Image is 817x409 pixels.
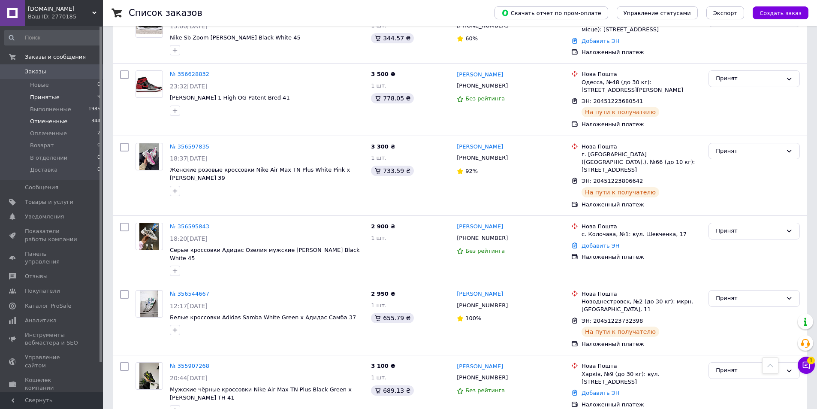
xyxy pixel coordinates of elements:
img: Фото товару [139,143,160,170]
div: Принят [716,147,782,156]
button: Экспорт [706,6,744,19]
a: № 356628832 [170,71,209,77]
span: 23:32[DATE] [170,83,208,90]
span: 20:44[DATE] [170,375,208,382]
div: Наложенный платеж [582,340,702,348]
span: 1 шт. [371,302,386,309]
img: Фото товару [136,74,163,94]
span: Оплаченные [30,130,67,137]
div: Ваш ID: 2770185 [28,13,103,21]
a: [PERSON_NAME] [457,143,503,151]
div: Принят [716,366,782,375]
a: Nike Sb Zoom [PERSON_NAME] Black White 45 [170,34,301,41]
div: [PHONE_NUMBER] [455,80,509,91]
div: На пути к получателю [582,107,659,117]
span: Панель управления [25,250,79,266]
button: Скачать отчет по пром-оплате [494,6,608,19]
span: ЭН: 20451223732398 [582,318,643,324]
div: Наложенный платеж [582,121,702,128]
span: Создать заказ [760,10,802,16]
div: Нова Пошта [582,223,702,230]
a: [PERSON_NAME] [457,223,503,231]
a: № 355907268 [170,363,209,369]
span: 3 100 ₴ [371,363,395,369]
div: 733.59 ₴ [371,166,414,176]
div: 655.79 ₴ [371,313,414,323]
div: [STREET_ADDRESS] (до 30 кг на одне місце): [STREET_ADDRESS] [582,18,702,33]
span: blessed.shoes [28,5,92,13]
span: 2 900 ₴ [371,223,395,230]
span: В отделении [30,154,67,162]
a: Фото товару [136,143,163,170]
span: Сообщения [25,184,58,191]
span: ЭН: 20451223806642 [582,178,643,184]
div: Нова Пошта [582,143,702,151]
a: Серые кроссовки Адидас Озелия мужские [PERSON_NAME] Black White 45 [170,247,360,261]
span: Доставка [30,166,57,174]
span: Товары и услуги [25,198,73,206]
a: [PERSON_NAME] [457,363,503,371]
a: Женские розовые кроссовки Nike Air Max TN Plus White Pink х [PERSON_NAME] 39 [170,167,350,181]
span: 1985 [88,106,100,113]
span: 1 [807,357,815,364]
span: Возврат [30,142,54,149]
div: [PHONE_NUMBER] [455,233,509,244]
a: [PERSON_NAME] [457,71,503,79]
span: 1 шт. [371,374,386,381]
span: ЭН: 20451223680541 [582,98,643,104]
span: Отмененные [30,118,67,125]
span: Без рейтинга [465,248,505,254]
span: 18:37[DATE] [170,155,208,162]
span: Выполненные [30,106,71,113]
span: Инструменты вебмастера и SEO [25,331,79,347]
span: 60% [465,35,478,42]
span: Каталог ProSale [25,302,71,310]
a: Фото товару [136,362,163,390]
a: [PERSON_NAME] 1 High OG Patent Bred 41 [170,94,290,101]
span: 18:20[DATE] [170,235,208,242]
div: 689.13 ₴ [371,385,414,396]
div: [PHONE_NUMBER] [455,372,509,383]
img: Фото товару [139,223,160,250]
a: № 356597835 [170,143,209,150]
span: Аналитика [25,317,57,324]
div: Нова Пошта [582,362,702,370]
div: с. Колочава, №1: вул. Шевченка, 17 [582,230,702,238]
span: 1 шт. [371,82,386,89]
span: 15:00[DATE] [170,23,208,30]
div: 778.05 ₴ [371,93,414,103]
a: Белые кроссовки Adidas Samba White Green x Адидас Самба 37 [170,314,356,321]
button: Чат с покупателем1 [798,357,815,374]
img: Фото товару [139,363,160,389]
div: Наложенный платеж [582,401,702,409]
span: 9 [97,94,100,101]
span: Заказы и сообщения [25,53,86,61]
div: На пути к получателю [582,327,659,337]
a: № 356544667 [170,291,209,297]
span: 0 [97,142,100,149]
span: Уведомления [25,213,64,221]
span: Принятые [30,94,60,101]
span: Новые [30,81,49,89]
span: 1 шт. [371,235,386,241]
div: Наложенный платеж [582,253,702,261]
span: Мужские чёрные кроссовки Nike Air Max TN Plus Black Green х [PERSON_NAME] ТН 41 [170,386,352,401]
a: Фото товару [136,70,163,98]
a: Добавить ЭН [582,38,619,44]
input: Поиск [4,30,101,45]
a: Добавить ЭН [582,242,619,249]
span: 12:17[DATE] [170,303,208,309]
div: 344.57 ₴ [371,33,414,43]
div: Нова Пошта [582,70,702,78]
button: Создать заказ [753,6,808,19]
a: № 356595843 [170,223,209,230]
span: Покупатели [25,287,60,295]
span: 2 [97,130,100,137]
a: Создать заказ [744,9,808,16]
span: Управление сайтом [25,354,79,369]
div: Принят [716,227,782,236]
span: 0 [97,81,100,89]
span: Без рейтинга [465,95,505,102]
